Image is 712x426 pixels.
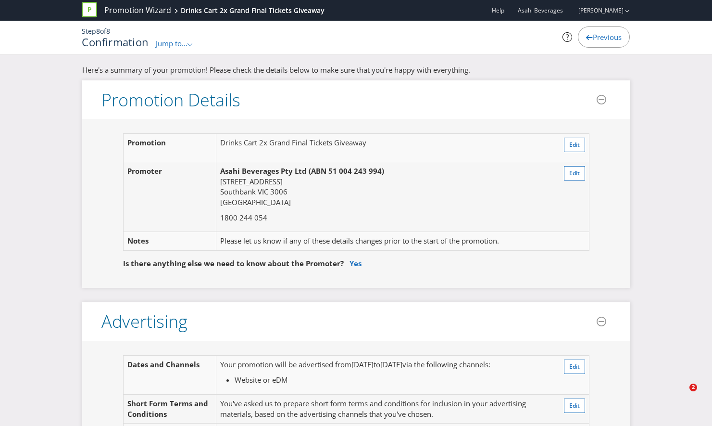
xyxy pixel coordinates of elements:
[258,187,268,196] span: VIC
[670,384,693,407] iframe: Intercom live chat
[350,258,362,268] a: Yes
[564,399,585,413] button: Edit
[402,360,490,369] span: via the following channels:
[181,6,325,15] div: Drinks Cart 2x Grand Final Tickets Giveaway
[564,138,585,152] button: Edit
[104,5,171,16] a: Promotion Wizard
[96,26,100,36] span: 8
[216,232,549,250] td: Please let us know if any of these details changes prior to the start of the promotion.
[101,90,240,110] h3: Promotion Details
[569,362,580,371] span: Edit
[220,187,256,196] span: Southbank
[220,399,526,418] span: You've asked us to prepare short form terms and conditions for inclusion in your advertising mate...
[123,258,344,268] span: Is there anything else we need to know about the Promoter?
[82,26,96,36] span: Step
[351,360,374,369] span: [DATE]
[106,26,110,36] span: 8
[82,36,149,48] h1: Confirmation
[564,166,585,181] button: Edit
[127,166,162,176] span: Promoter
[593,32,622,42] span: Previous
[569,6,624,14] a: [PERSON_NAME]
[235,375,287,385] span: Website or eDM
[100,26,106,36] span: of
[123,232,216,250] td: Notes
[569,169,580,177] span: Edit
[270,187,287,196] span: 3006
[220,197,291,207] span: [GEOGRAPHIC_DATA]
[220,177,283,186] span: [STREET_ADDRESS]
[82,65,630,75] p: Here's a summary of your promotion! Please check the details below to make sure that you're happy...
[123,395,216,424] td: Short Form Terms and Conditions
[569,141,580,149] span: Edit
[564,360,585,374] button: Edit
[156,39,187,48] span: Jump to...
[689,384,697,391] span: 2
[220,166,307,176] span: Asahi Beverages Pty Ltd
[380,360,402,369] span: [DATE]
[220,360,351,369] span: Your promotion will be advertised from
[492,6,504,14] a: Help
[309,166,384,176] span: (ABN 51 004 243 994)
[374,360,380,369] span: to
[220,213,545,223] p: 1800 244 054
[123,134,216,162] td: Promotion
[518,6,563,14] span: Asahi Beverages
[101,312,187,331] h3: Advertising
[216,134,549,162] td: Drinks Cart 2x Grand Final Tickets Giveaway
[123,356,216,395] td: Dates and Channels
[569,401,580,410] span: Edit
